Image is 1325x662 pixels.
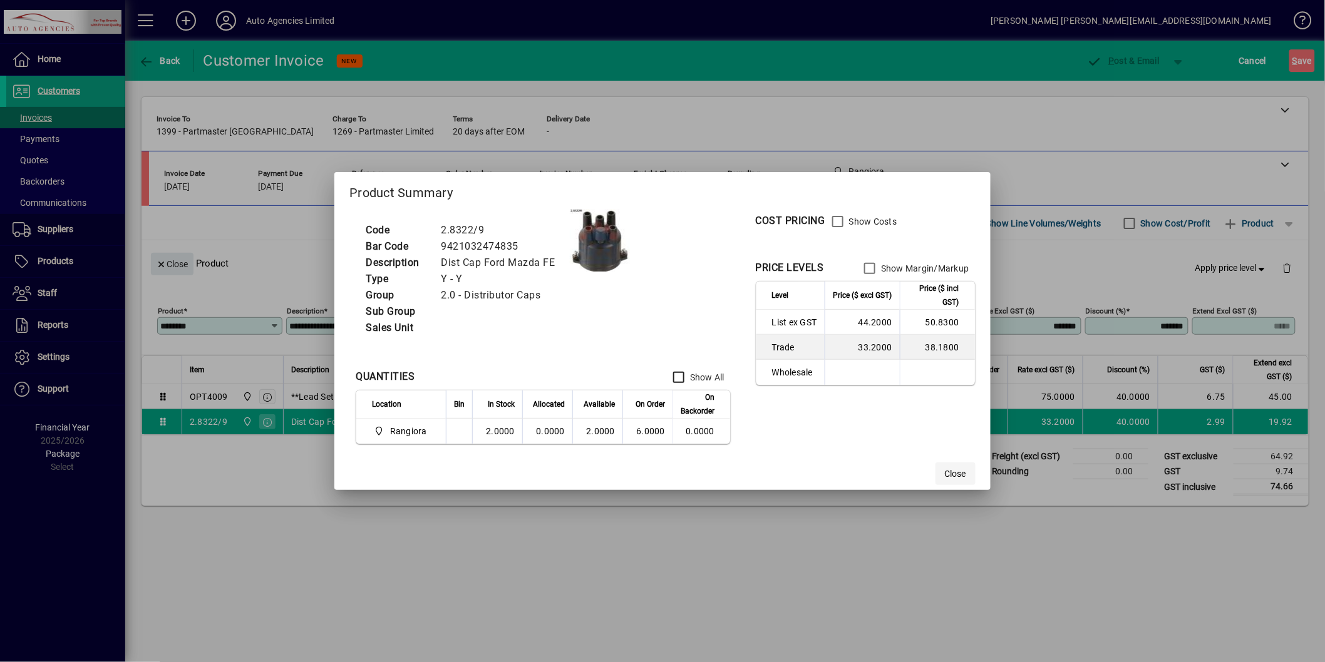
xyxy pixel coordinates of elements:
span: Price ($ incl GST) [908,282,959,309]
span: Rangiora [390,425,427,437]
div: COST PRICING [756,213,825,228]
td: Description [359,255,435,271]
label: Show All [688,371,724,384]
span: Allocated [533,397,565,411]
td: 50.8300 [900,310,975,335]
span: On Backorder [681,390,714,418]
span: 6.0000 [636,426,665,436]
span: Rangiora [372,424,432,439]
td: Bar Code [359,238,435,255]
label: Show Margin/Markup [879,262,969,275]
td: 44.2000 [825,310,900,335]
button: Close [936,462,976,485]
td: 2.0 - Distributor Caps [435,287,570,303]
span: Trade [772,341,817,354]
div: QUANTITIES [356,369,415,384]
span: Close [945,467,966,481]
span: Price ($ excl GST) [833,288,892,302]
td: Sub Group [359,303,435,320]
span: List ex GST [772,316,817,328]
span: In Stock [488,397,515,411]
td: Code [359,222,435,238]
td: 2.0000 [572,419,622,444]
span: Available [584,397,615,411]
td: Type [359,271,435,287]
span: Level [772,288,789,302]
h2: Product Summary [334,172,990,208]
div: PRICE LEVELS [756,260,824,275]
td: 0.0000 [673,419,730,444]
td: Dist Cap Ford Mazda FE [435,255,570,271]
td: 38.1800 [900,335,975,360]
span: Location [372,397,401,411]
td: Sales Unit [359,320,435,336]
td: 0.0000 [522,419,572,444]
td: 9421032474835 [435,238,570,255]
td: Group [359,287,435,303]
td: 33.2000 [825,335,900,360]
span: On Order [636,397,665,411]
img: contain [570,209,630,272]
td: 2.0000 [472,419,522,444]
td: 2.8322/9 [435,222,570,238]
label: Show Costs [847,215,897,228]
td: Y - Y [435,271,570,287]
span: Wholesale [772,366,817,379]
span: Bin [454,397,465,411]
